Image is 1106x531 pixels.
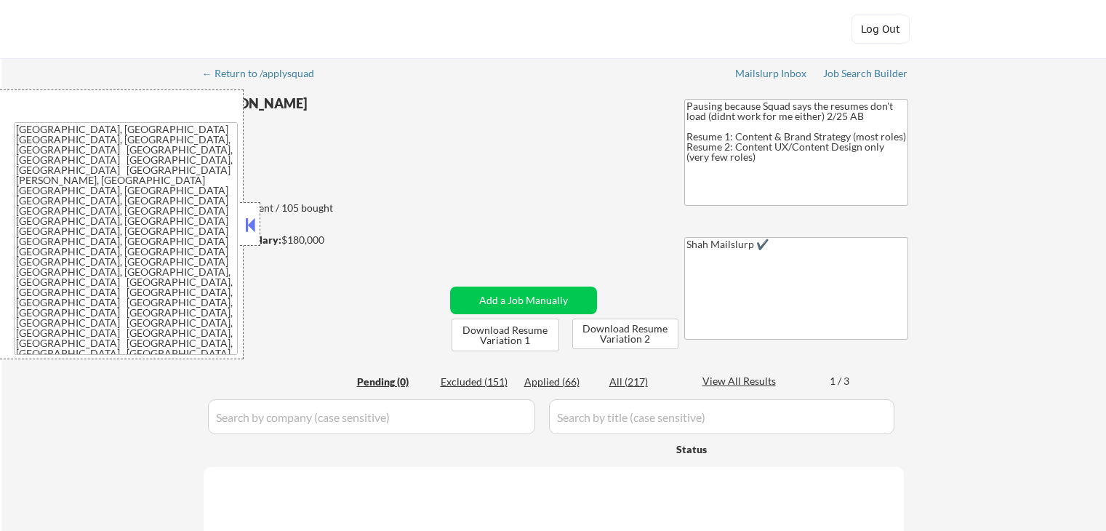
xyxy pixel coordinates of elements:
div: Status [676,436,801,462]
a: Mailslurp Inbox [735,68,808,82]
button: Log Out [851,15,910,44]
div: ← Return to /applysquad [202,68,328,79]
button: Add a Job Manually [450,287,597,314]
button: Download Resume Variation 1 [452,319,559,351]
a: ← Return to /applysquad [202,68,328,82]
div: Job Search Builder [823,68,908,79]
input: Search by title (case sensitive) [549,399,894,434]
div: 66 sent / 105 bought [203,201,445,215]
input: Search by company (case sensitive) [208,399,535,434]
div: Pending (0) [357,375,430,389]
div: Excluded (151) [441,375,513,389]
div: Mailslurp Inbox [735,68,808,79]
div: All (217) [609,375,682,389]
button: Download Resume Variation 2 [572,319,678,349]
div: $180,000 [203,233,445,247]
div: View All Results [702,374,780,388]
div: [PERSON_NAME] [204,95,502,113]
div: Applied (66) [524,375,597,389]
div: 1 / 3 [830,374,863,388]
a: Job Search Builder [823,68,908,82]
